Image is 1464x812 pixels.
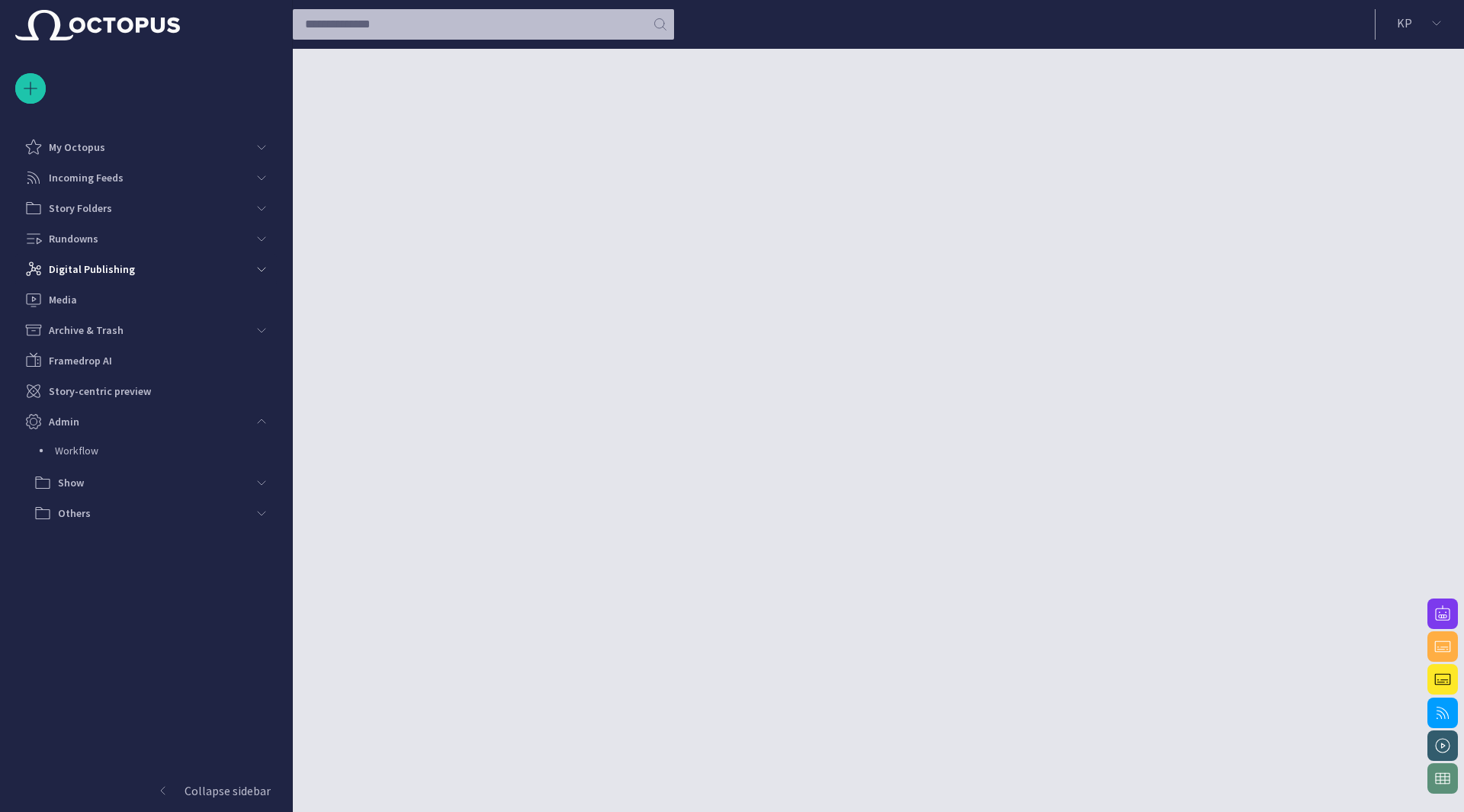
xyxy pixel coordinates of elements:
[55,443,277,458] p: Workflow
[185,782,271,800] p: Collapse sidebar
[58,475,84,490] p: Show
[15,775,277,806] button: Collapse sidebar
[15,10,180,40] img: Octopus News Room
[15,132,277,528] ul: main menu
[49,414,79,429] p: Admin
[49,231,98,246] p: Rundowns
[49,384,151,399] p: Story-centric preview
[49,292,77,307] p: Media
[1397,14,1412,32] p: K P
[58,505,91,521] p: Others
[49,140,105,155] p: My Octopus
[1385,9,1455,37] button: KP
[15,284,277,315] div: Media
[49,353,112,368] p: Framedrop AI
[49,201,112,216] p: Story Folders
[24,437,277,467] div: Workflow
[49,262,135,277] p: Digital Publishing
[15,376,277,406] div: Story-centric preview
[49,323,124,338] p: Archive & Trash
[49,170,124,185] p: Incoming Feeds
[15,345,277,376] div: Framedrop AI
